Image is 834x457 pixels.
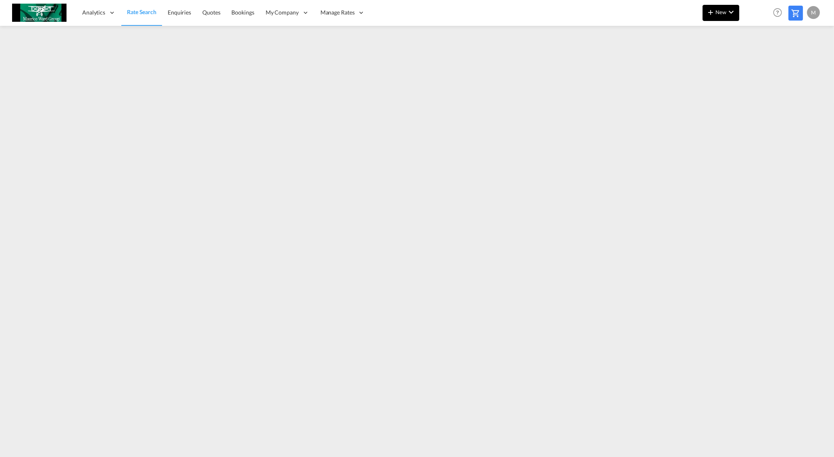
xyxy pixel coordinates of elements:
div: M [807,6,820,19]
span: Bookings [232,9,254,16]
span: Enquiries [168,9,191,16]
img: c6e8db30f5a511eea3e1ab7543c40fcc.jpg [12,4,67,22]
span: Help [771,6,784,19]
button: icon-plus 400-fgNewicon-chevron-down [703,5,739,21]
span: Rate Search [127,8,156,15]
span: Manage Rates [320,8,355,17]
span: My Company [266,8,299,17]
md-icon: icon-chevron-down [726,7,736,17]
span: Analytics [82,8,105,17]
div: Help [771,6,788,20]
md-icon: icon-plus 400-fg [706,7,715,17]
span: New [706,9,736,15]
span: Quotes [202,9,220,16]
